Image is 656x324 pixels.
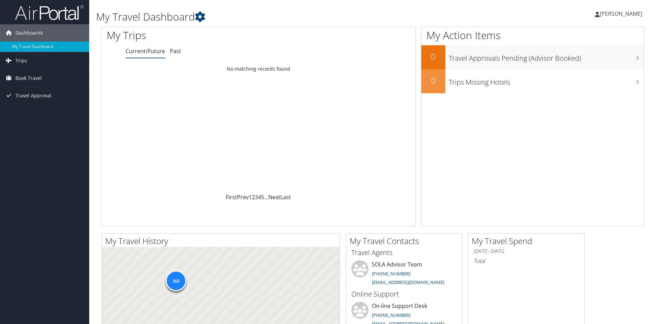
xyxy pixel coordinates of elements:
a: 5 [261,193,264,201]
a: Past [170,47,181,55]
span: … [264,193,268,201]
a: [PERSON_NAME] [595,3,649,24]
a: 0Travel Approvals Pending (Advisor Booked) [421,45,644,69]
a: [PHONE_NUMBER] [372,312,410,318]
h1: My Trips [107,28,280,43]
a: 4 [258,193,261,201]
h2: My Travel Spend [472,235,584,247]
a: First [226,193,237,201]
h2: My Travel Contacts [350,235,462,247]
div: 163 [166,271,186,291]
span: Trips [15,52,27,69]
h2: 0 [421,51,445,62]
a: 3 [255,193,258,201]
h6: [DATE] - [DATE] [473,248,579,254]
a: [EMAIL_ADDRESS][DOMAIN_NAME] [372,279,444,285]
h3: Trips Missing Hotels [449,74,644,87]
h1: My Travel Dashboard [96,10,465,24]
span: Book Travel [15,70,42,87]
img: airportal-logo.png [15,4,84,21]
h1: My Action Items [421,28,644,43]
a: Next [268,193,280,201]
h3: Online Support [351,289,457,299]
a: Prev [237,193,249,201]
a: 1 [249,193,252,201]
li: SOLA Advisor Team [348,260,460,288]
h3: Travel Agents [351,248,457,257]
span: Dashboards [15,24,43,41]
a: 2 [252,193,255,201]
span: Travel Approval [15,87,51,104]
td: No matching records found [102,63,415,75]
a: Last [280,193,291,201]
h2: My Travel History [105,235,340,247]
a: [PHONE_NUMBER] [372,271,410,277]
h2: 0 [421,75,445,86]
a: Current/Future [126,47,165,55]
h3: Travel Approvals Pending (Advisor Booked) [449,50,644,63]
a: 0Trips Missing Hotels [421,69,644,93]
h6: Total [473,257,579,265]
span: [PERSON_NAME] [600,10,642,17]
